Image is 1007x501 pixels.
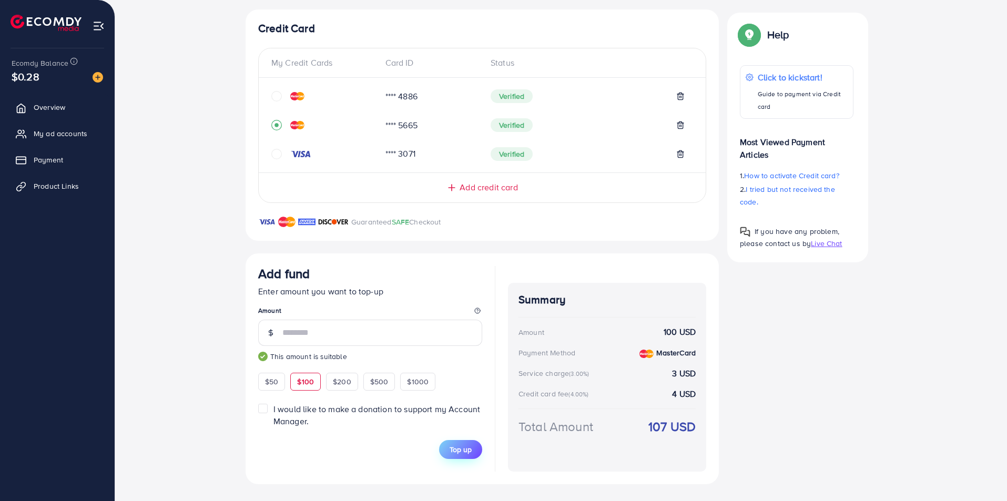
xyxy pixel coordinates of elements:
legend: Amount [258,306,482,319]
img: menu [93,20,105,32]
span: Live Chat [811,238,842,249]
img: guide [258,352,268,361]
svg: circle [271,149,282,159]
strong: 4 USD [672,388,696,400]
span: My ad accounts [34,128,87,139]
span: Verified [491,147,533,161]
div: Card ID [377,57,483,69]
span: $200 [333,376,351,387]
p: Click to kickstart! [758,71,848,84]
img: image [93,72,103,83]
small: (4.00%) [568,390,588,398]
iframe: Chat [962,454,999,493]
span: Payment [34,155,63,165]
img: credit [639,350,654,358]
strong: 100 USD [664,326,696,338]
img: credit [290,92,304,100]
img: credit [290,121,304,129]
span: Top up [450,444,472,455]
span: Product Links [34,181,79,191]
span: $500 [370,376,389,387]
span: How to activate Credit card? [744,170,839,181]
strong: 107 USD [648,417,696,436]
a: My ad accounts [8,123,107,144]
span: I would like to make a donation to support my Account Manager. [273,403,480,427]
span: I tried but not received the code. [740,184,835,207]
img: Popup guide [740,25,759,44]
img: brand [298,216,316,228]
p: Guide to payment via Credit card [758,88,848,113]
p: Most Viewed Payment Articles [740,127,853,161]
h4: Credit Card [258,22,706,35]
p: 1. [740,169,853,182]
p: Enter amount you want to top-up [258,285,482,298]
img: brand [278,216,296,228]
img: brand [258,216,276,228]
button: Top up [439,440,482,459]
div: Total Amount [518,417,593,436]
img: Popup guide [740,227,750,237]
img: credit [290,150,311,158]
div: Credit card fee [518,388,592,399]
span: $50 [265,376,278,387]
svg: record circle [271,120,282,130]
span: $1000 [407,376,429,387]
a: Overview [8,97,107,118]
a: Payment [8,149,107,170]
div: Payment Method [518,347,575,358]
span: Add credit card [460,181,517,193]
p: Guaranteed Checkout [351,216,441,228]
span: SAFE [392,217,410,227]
img: brand [318,216,349,228]
span: Verified [491,118,533,132]
strong: MasterCard [656,347,696,358]
img: logo [11,15,82,31]
span: If you have any problem, please contact us by [740,226,839,249]
h4: Summary [518,293,696,306]
strong: 3 USD [672,367,696,380]
div: Amount [518,327,544,338]
p: Help [767,28,789,41]
a: Product Links [8,176,107,197]
span: Overview [34,102,65,113]
div: Status [482,57,693,69]
small: This amount is suitable [258,351,482,362]
span: Ecomdy Balance [12,58,68,68]
div: Service charge [518,368,592,379]
div: My Credit Cards [271,57,377,69]
span: Verified [491,89,533,103]
h3: Add fund [258,266,310,281]
small: (3.00%) [569,370,589,378]
svg: circle [271,91,282,101]
span: $100 [297,376,314,387]
p: 2. [740,183,853,208]
span: $0.28 [10,66,41,88]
